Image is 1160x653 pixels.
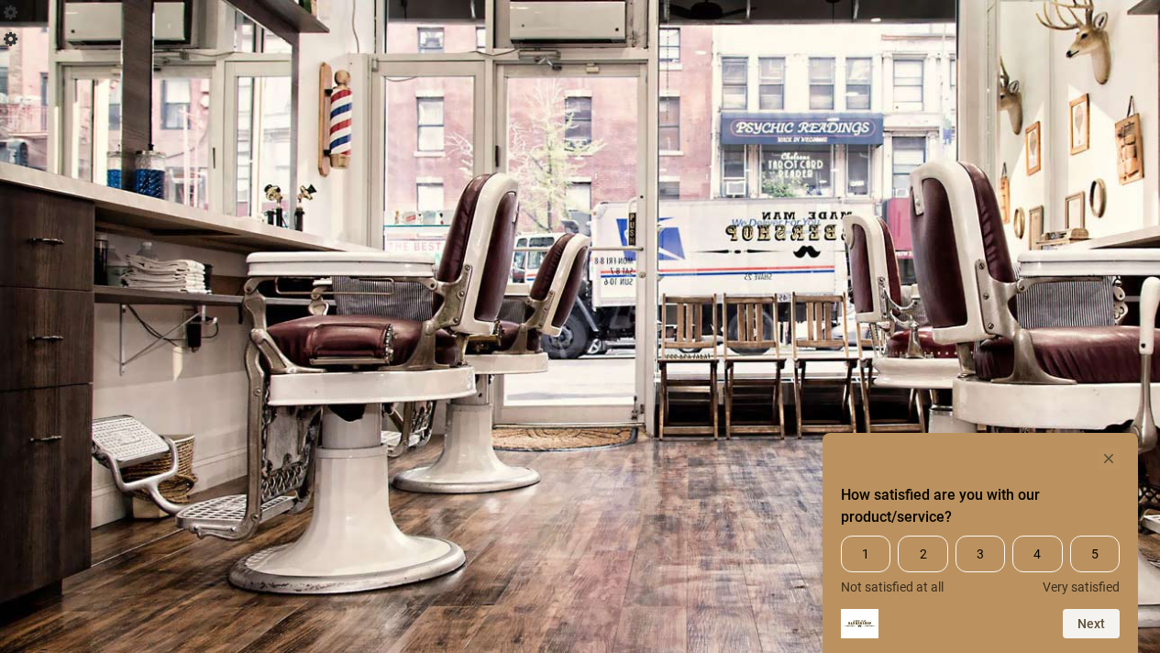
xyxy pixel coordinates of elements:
[898,536,947,572] span: 2
[956,536,1005,572] span: 3
[1070,536,1120,572] span: 5
[841,580,944,594] span: Not satisfied at all
[1063,609,1120,638] button: Next question
[1012,536,1062,572] span: 4
[841,536,1120,594] div: How satisfied are you with our product/service? Select an option from 1 to 5, with 1 being Not sa...
[841,448,1120,638] div: How satisfied are you with our product/service? Select an option from 1 to 5, with 1 being Not sa...
[1043,580,1120,594] span: Very satisfied
[1098,448,1120,470] button: Hide survey
[841,484,1120,528] h2: How satisfied are you with our product/service? Select an option from 1 to 5, with 1 being Not sa...
[841,536,890,572] span: 1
